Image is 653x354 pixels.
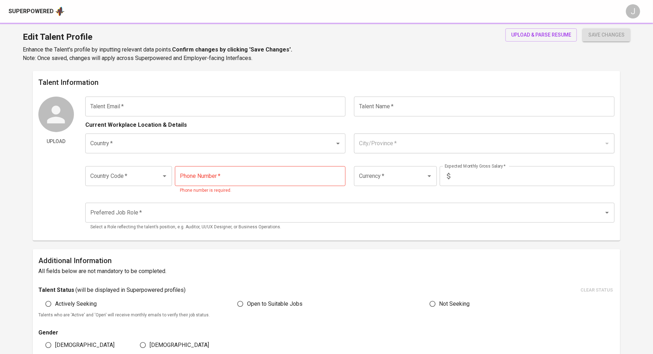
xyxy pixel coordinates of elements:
[90,224,610,231] p: Select a Role reflecting the talent’s position, e.g. Auditor, UI/UX Designer, or Business Operati...
[75,286,186,294] p: ( will be displayed in Superpowered profiles )
[247,300,303,308] span: Open to Suitable Jobs
[172,46,292,53] b: Confirm changes by clicking 'Save Changes'.
[583,28,630,42] button: save changes
[38,77,615,88] h6: Talent Information
[424,171,434,181] button: Open
[9,6,65,17] a: Superpoweredapp logo
[588,31,625,39] span: save changes
[333,138,343,148] button: Open
[55,300,97,308] span: Actively Seeking
[55,6,65,17] img: app logo
[505,28,577,42] button: upload & parse resume
[602,208,612,218] button: Open
[55,341,114,349] span: [DEMOGRAPHIC_DATA]
[23,28,292,45] h1: Edit Talent Profile
[85,121,187,129] p: Current Workplace Location & Details
[150,341,209,349] span: [DEMOGRAPHIC_DATA]
[38,328,322,337] p: Gender
[626,4,640,18] div: J
[160,171,170,181] button: Open
[38,286,74,294] p: Talent Status
[38,255,615,266] h6: Additional Information
[41,137,71,146] span: Upload
[38,135,74,148] button: Upload
[38,266,615,276] h6: All fields below are not mandatory to be completed.
[38,312,615,319] p: Talents who are 'Active' and 'Open' will receive monthly emails to verify their job status.
[23,45,292,62] p: Enhance the Talent's profile by inputting relevant data points. Note: Once saved, changes will ap...
[511,31,571,39] span: upload & parse resume
[9,7,54,16] div: Superpowered
[180,187,341,194] p: Phone number is required.
[439,300,470,308] span: Not Seeking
